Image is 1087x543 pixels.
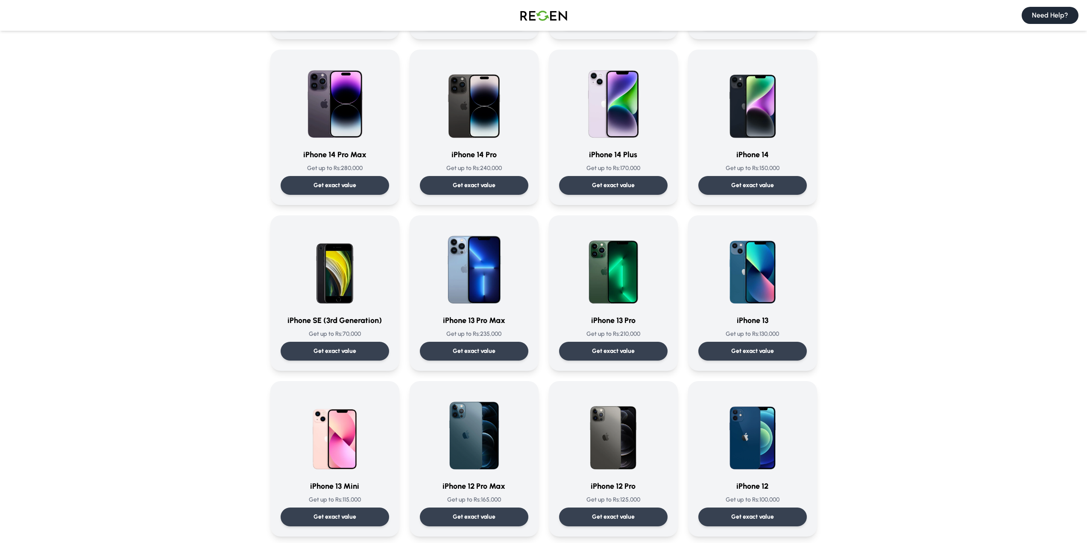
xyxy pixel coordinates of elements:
[294,226,376,308] img: iPhone SE (3rd Generation)
[514,3,574,27] img: Logo
[698,164,807,173] p: Get up to Rs: 150,000
[712,391,794,473] img: iPhone 12
[453,347,495,355] p: Get exact value
[420,496,528,504] p: Get up to Rs: 165,000
[712,60,794,142] img: iPhone 14
[731,513,774,521] p: Get exact value
[453,513,495,521] p: Get exact value
[281,149,389,161] h3: iPhone 14 Pro Max
[314,513,356,521] p: Get exact value
[420,149,528,161] h3: iPhone 14 Pro
[731,181,774,190] p: Get exact value
[420,314,528,326] h3: iPhone 13 Pro Max
[712,226,794,308] img: iPhone 13
[559,314,668,326] h3: iPhone 13 Pro
[572,391,654,473] img: iPhone 12 Pro
[592,513,635,521] p: Get exact value
[559,164,668,173] p: Get up to Rs: 170,000
[281,330,389,338] p: Get up to Rs: 70,000
[698,149,807,161] h3: iPhone 14
[592,181,635,190] p: Get exact value
[559,149,668,161] h3: iPhone 14 Plus
[281,164,389,173] p: Get up to Rs: 280,000
[559,330,668,338] p: Get up to Rs: 210,000
[1022,7,1078,24] button: Need Help?
[281,480,389,492] h3: iPhone 13 Mini
[698,314,807,326] h3: iPhone 13
[559,480,668,492] h3: iPhone 12 Pro
[314,347,356,355] p: Get exact value
[592,347,635,355] p: Get exact value
[433,226,515,308] img: iPhone 13 Pro Max
[731,347,774,355] p: Get exact value
[294,391,376,473] img: iPhone 13 Mini
[453,181,495,190] p: Get exact value
[420,330,528,338] p: Get up to Rs: 235,000
[433,60,515,142] img: iPhone 14 Pro
[559,496,668,504] p: Get up to Rs: 125,000
[698,480,807,492] h3: iPhone 12
[281,496,389,504] p: Get up to Rs: 115,000
[433,391,515,473] img: iPhone 12 Pro Max
[420,164,528,173] p: Get up to Rs: 240,000
[420,480,528,492] h3: iPhone 12 Pro Max
[698,496,807,504] p: Get up to Rs: 100,000
[281,314,389,326] h3: iPhone SE (3rd Generation)
[572,60,654,142] img: iPhone 14 Plus
[698,330,807,338] p: Get up to Rs: 130,000
[572,226,654,308] img: iPhone 13 Pro
[314,181,356,190] p: Get exact value
[294,60,376,142] img: iPhone 14 Pro Max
